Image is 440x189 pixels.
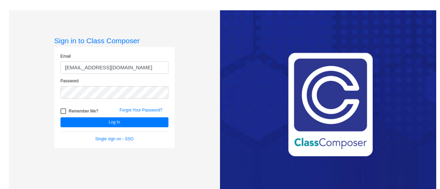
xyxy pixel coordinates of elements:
[69,107,98,115] span: Remember Me?
[60,117,168,127] button: Log In
[54,36,175,45] h3: Sign in to Class Composer
[60,53,71,59] label: Email
[95,137,133,141] a: Single sign on - SSO
[120,108,163,113] a: Forgot Your Password?
[60,78,79,84] label: Password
